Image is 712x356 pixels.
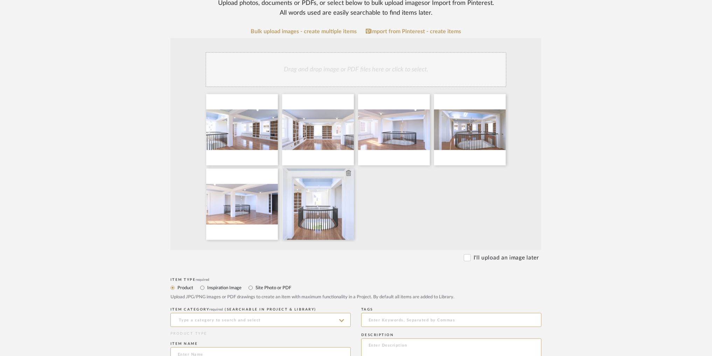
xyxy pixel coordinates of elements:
label: I'll upload an image later [474,254,539,262]
div: Upload JPG/PNG images or PDF drawings to create an item with maximum functionality in a Project. ... [170,294,542,301]
label: Product [177,284,193,292]
input: Type a category to search and select [170,313,351,327]
div: Description [361,333,542,337]
div: PRODUCT TYPE [170,331,351,336]
label: Site Photo or PDF [255,284,291,292]
div: Tags [361,307,542,312]
mat-radio-group: Select item type [170,283,542,292]
span: required [196,278,210,282]
a: Bulk upload images - create multiple items [251,29,357,35]
div: Item name [170,342,351,346]
div: Item Type [170,278,542,282]
a: Import from Pinterest - create items [366,28,461,35]
span: required [210,308,223,311]
label: Inspiration Image [207,284,242,292]
span: (Searchable in Project & Library) [225,308,317,311]
input: Enter Keywords, Separated by Commas [361,313,542,327]
div: ITEM CATEGORY [170,307,351,312]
